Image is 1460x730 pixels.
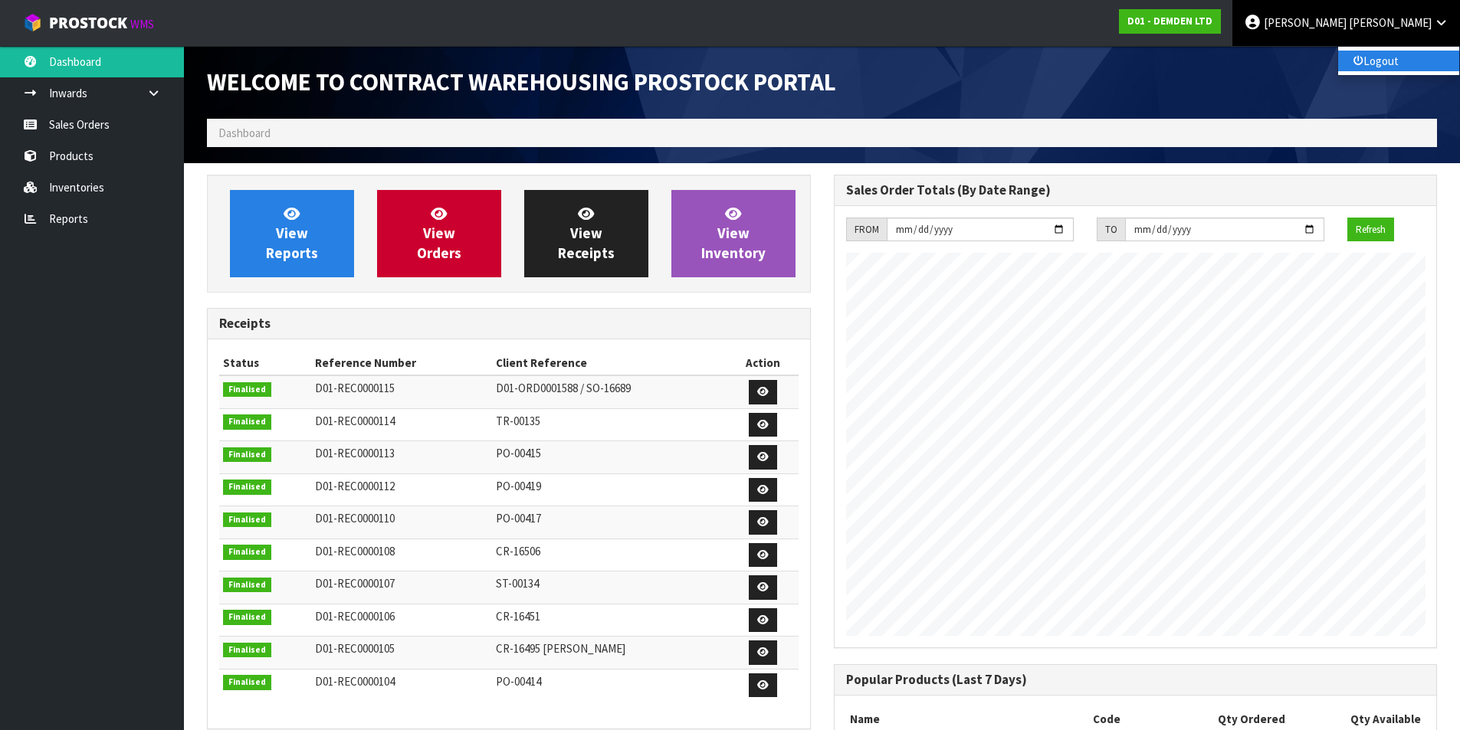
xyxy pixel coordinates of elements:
span: Welcome to Contract Warehousing ProStock Portal [207,67,836,97]
span: Finalised [223,578,271,593]
a: ViewReports [230,190,354,277]
span: PO-00419 [496,479,541,493]
span: View Inventory [701,205,766,262]
span: D01-REC0000110 [315,511,395,525]
span: TR-00135 [496,414,540,428]
span: PO-00415 [496,446,541,460]
span: D01-REC0000113 [315,446,395,460]
th: Action [728,351,798,375]
span: Finalised [223,512,271,528]
h3: Receipts [219,316,799,331]
span: D01-REC0000115 [315,381,395,395]
a: ViewInventory [671,190,796,277]
span: Finalised [223,414,271,430]
span: ST-00134 [496,576,539,591]
span: CR-16506 [496,544,540,558]
span: Finalised [223,545,271,560]
a: ViewOrders [377,190,501,277]
span: D01-REC0000112 [315,479,395,493]
span: D01-REC0000107 [315,576,395,591]
span: D01-REC0000114 [315,414,395,428]
a: ViewReceipts [524,190,648,277]
span: D01-REC0000108 [315,544,395,558]
span: D01-REC0000105 [315,641,395,656]
span: Finalised [223,610,271,625]
span: [PERSON_NAME] [1349,15,1432,30]
span: Dashboard [218,126,271,140]
span: Finalised [223,480,271,495]
span: ProStock [49,13,127,33]
span: Finalised [223,643,271,658]
div: FROM [846,218,887,242]
img: cube-alt.png [23,13,42,32]
a: Logout [1338,51,1459,71]
span: [PERSON_NAME] [1264,15,1347,30]
h3: Sales Order Totals (By Date Range) [846,183,1426,198]
span: Finalised [223,382,271,398]
th: Client Reference [492,351,729,375]
span: View Reports [266,205,318,262]
span: Finalised [223,447,271,463]
span: PO-00417 [496,511,541,525]
span: CR-16451 [496,609,540,624]
span: D01-ORD0001588 / SO-16689 [496,381,631,395]
span: D01-REC0000106 [315,609,395,624]
span: View Receipts [558,205,615,262]
th: Reference Number [311,351,492,375]
h3: Popular Products (Last 7 Days) [846,673,1426,687]
span: Finalised [223,675,271,690]
span: CR-16495 [PERSON_NAME] [496,641,625,656]
div: TO [1097,218,1125,242]
small: WMS [130,17,154,31]
span: PO-00414 [496,674,541,689]
th: Status [219,351,311,375]
button: Refresh [1347,218,1394,242]
span: D01-REC0000104 [315,674,395,689]
strong: D01 - DEMDEN LTD [1127,15,1212,28]
span: View Orders [417,205,461,262]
